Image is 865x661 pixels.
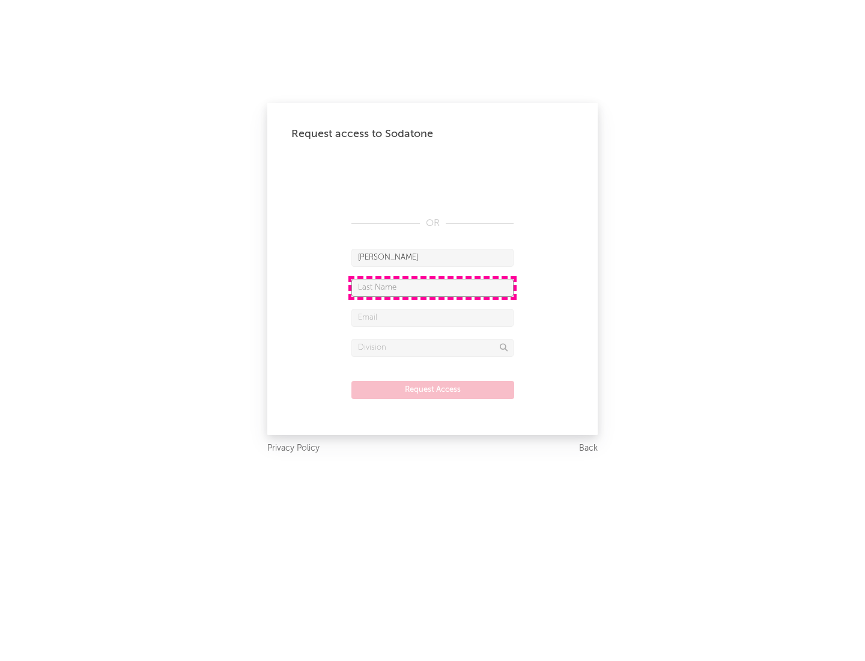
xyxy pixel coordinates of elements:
input: Last Name [351,279,514,297]
a: Back [579,441,598,456]
input: Division [351,339,514,357]
input: Email [351,309,514,327]
button: Request Access [351,381,514,399]
div: Request access to Sodatone [291,127,574,141]
a: Privacy Policy [267,441,320,456]
div: OR [351,216,514,231]
input: First Name [351,249,514,267]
